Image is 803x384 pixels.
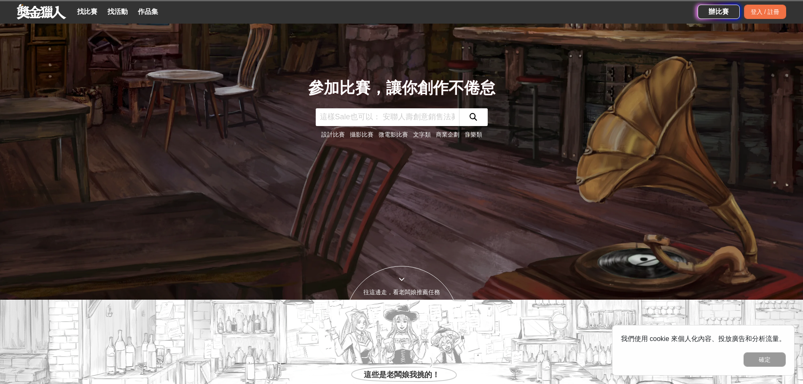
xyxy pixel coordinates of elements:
div: 往這邊走，看老闆娘推薦任務 [345,288,458,297]
span: 我們使用 cookie 來個人化內容、投放廣告和分析流量。 [621,335,786,342]
a: 設計比賽 [321,131,345,138]
a: 作品集 [134,6,161,18]
a: 辦比賽 [698,5,740,19]
input: 這樣Sale也可以： 安聯人壽創意銷售法募集 [316,108,459,126]
a: 攝影比賽 [350,131,373,138]
a: 商業企劃 [436,131,459,138]
span: 這些是老闆娘我挑的！ [364,369,440,381]
div: 登入 / 註冊 [744,5,786,19]
a: 微電影比賽 [379,131,408,138]
a: 找活動 [104,6,131,18]
a: 找比賽 [74,6,101,18]
div: 參加比賽，讓你創作不倦怠 [308,76,495,100]
a: 音樂類 [465,131,482,138]
a: 文字類 [413,131,431,138]
button: 確定 [744,352,786,367]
